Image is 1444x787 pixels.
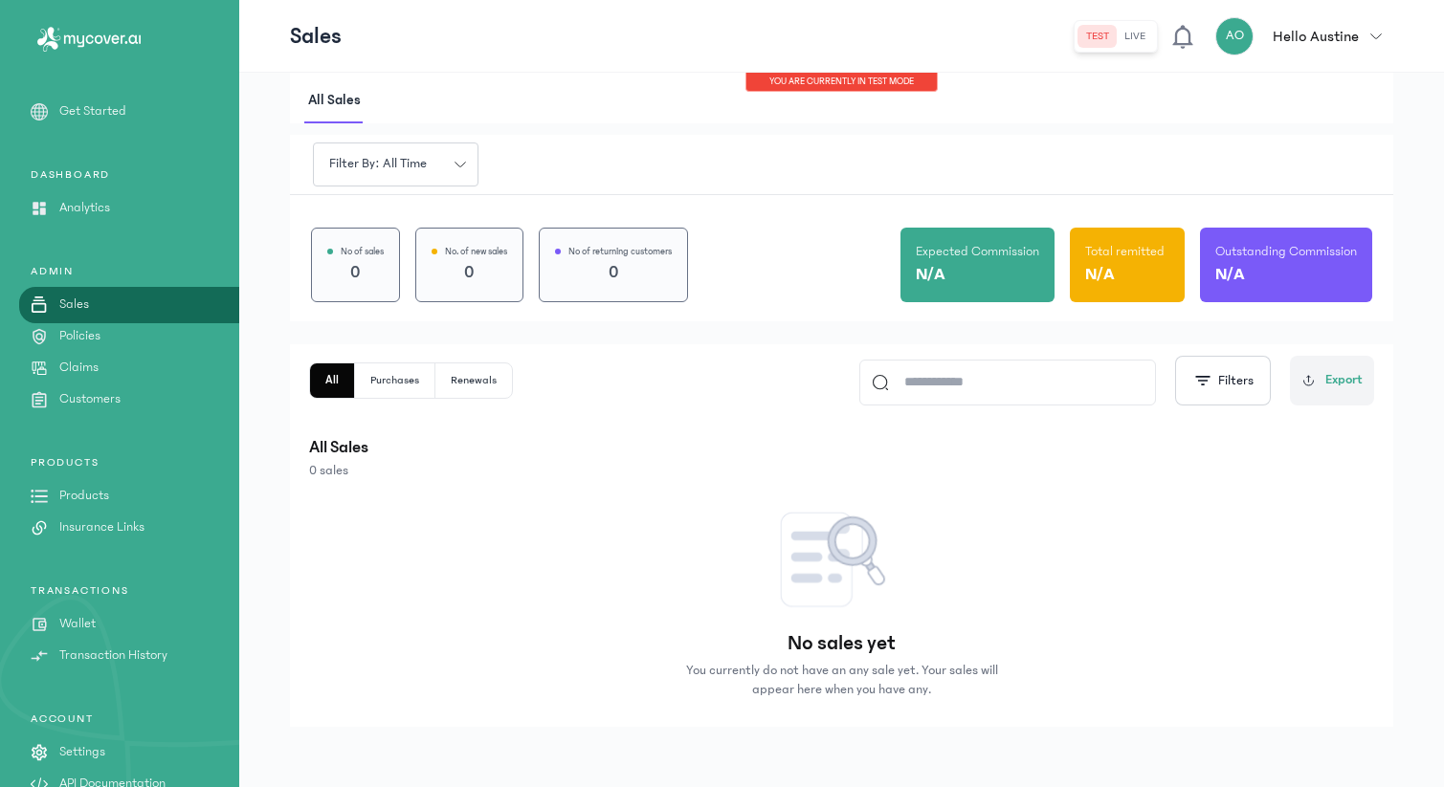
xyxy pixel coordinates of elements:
[555,259,672,286] p: 0
[1085,242,1165,261] p: Total remitted
[59,742,105,762] p: Settings
[313,142,478,186] button: Filter by: all time
[59,101,126,121] p: Get Started
[916,261,945,288] p: N/A
[327,259,384,286] p: 0
[445,244,507,259] p: No. of new sales
[59,295,89,315] p: Sales
[1117,25,1153,48] button: live
[310,363,355,398] button: All
[59,614,96,634] p: Wallet
[59,517,144,537] p: Insurance Links
[304,78,376,123] button: All sales
[355,363,435,398] button: Purchases
[309,461,1374,480] p: 0 sales
[745,73,938,92] div: You are currently in TEST MODE
[309,434,1374,461] p: All Sales
[1215,17,1393,55] button: AOHello Austine
[675,661,1010,699] p: You currently do not have an any sale yet. Your sales will appear here when you have any.
[304,78,365,123] span: All sales
[788,630,896,657] p: No sales yet
[916,242,1039,261] p: Expected Commission
[1290,356,1374,405] button: Export
[1273,25,1359,48] p: Hello Austine
[1085,261,1115,288] p: N/A
[435,363,512,398] button: Renewals
[568,244,672,259] p: No of returning customers
[432,259,507,286] p: 0
[341,244,384,259] p: No of sales
[1325,370,1363,390] span: Export
[59,198,110,218] p: Analytics
[318,154,438,174] span: Filter by: all time
[1215,261,1245,288] p: N/A
[1215,242,1357,261] p: Outstanding Commission
[59,389,121,409] p: Customers
[1215,17,1254,55] div: AO
[59,486,109,506] p: Products
[59,645,167,666] p: Transaction History
[1175,356,1271,405] button: Filters
[59,326,100,346] p: Policies
[59,358,99,378] p: Claims
[290,21,342,52] p: Sales
[1078,25,1117,48] button: test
